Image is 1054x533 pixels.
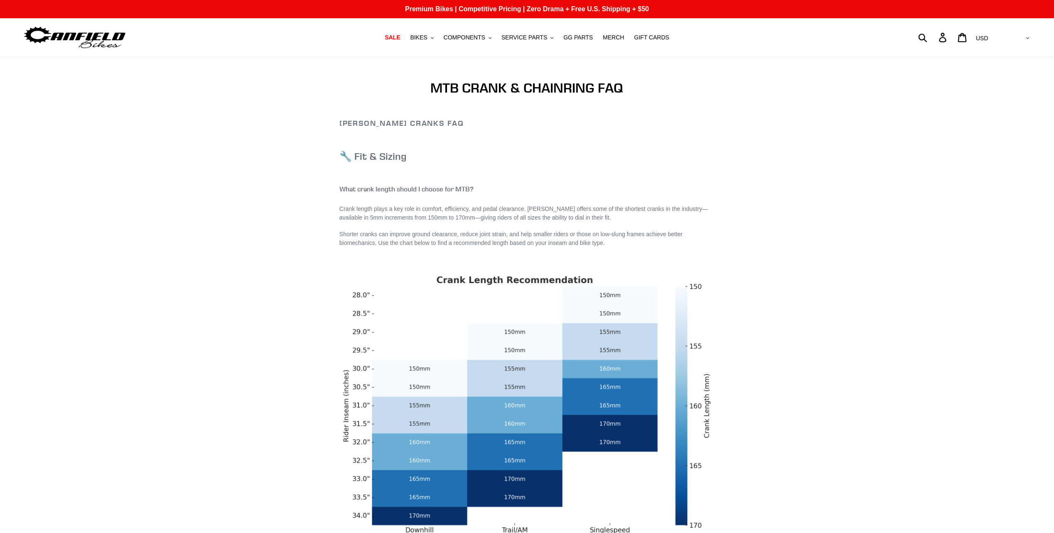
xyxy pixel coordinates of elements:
span: SERVICE PARTS [501,34,547,41]
span: COMPONENTS [444,34,485,41]
p: Shorter cranks can improve ground clearance, reduce joint strain, and help smaller riders or thos... [339,230,715,247]
a: GIFT CARDS [630,32,673,43]
button: COMPONENTS [440,32,496,43]
span: MERCH [603,34,624,41]
a: SALE [381,32,404,43]
span: SALE [385,34,400,41]
h4: What crank length should I choose for MTB? [339,185,715,193]
a: MERCH [599,32,628,43]
h1: MTB CRANK & CHAINRING FAQ [339,80,715,96]
button: BIKES [406,32,437,43]
span: BIKES [410,34,427,41]
button: SERVICE PARTS [497,32,558,43]
p: Crank length plays a key role in comfort, efficiency, and pedal clearance. [PERSON_NAME] offers s... [339,205,715,222]
a: GG PARTS [559,32,597,43]
h2: [PERSON_NAME] Cranks FAQ [339,119,715,128]
input: Search [923,28,944,46]
span: GIFT CARDS [634,34,669,41]
span: GG PARTS [563,34,593,41]
img: Canfield Bikes [23,24,127,51]
h3: 🔧 Fit & Sizing [339,150,715,162]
